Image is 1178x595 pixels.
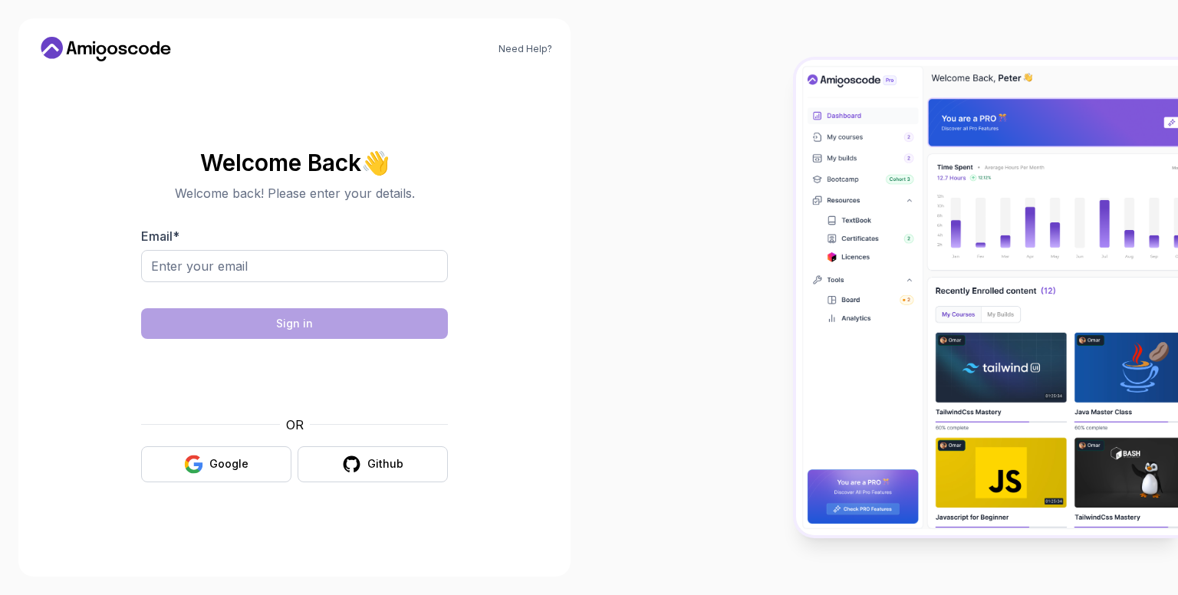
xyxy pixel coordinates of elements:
input: Enter your email [141,250,448,282]
p: Welcome back! Please enter your details. [141,184,448,202]
img: Amigoscode Dashboard [796,60,1178,536]
button: Github [298,446,448,482]
div: Github [367,456,403,472]
div: Google [209,456,248,472]
a: Need Help? [499,43,552,55]
label: Email * [141,228,179,244]
h2: Welcome Back [141,150,448,175]
p: OR [286,416,304,434]
iframe: Widget containing checkbox for hCaptcha security challenge [179,348,410,406]
button: Google [141,446,291,482]
a: Home link [37,37,175,61]
div: Sign in [276,316,313,331]
button: Sign in [141,308,448,339]
span: 👋 [358,144,395,179]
